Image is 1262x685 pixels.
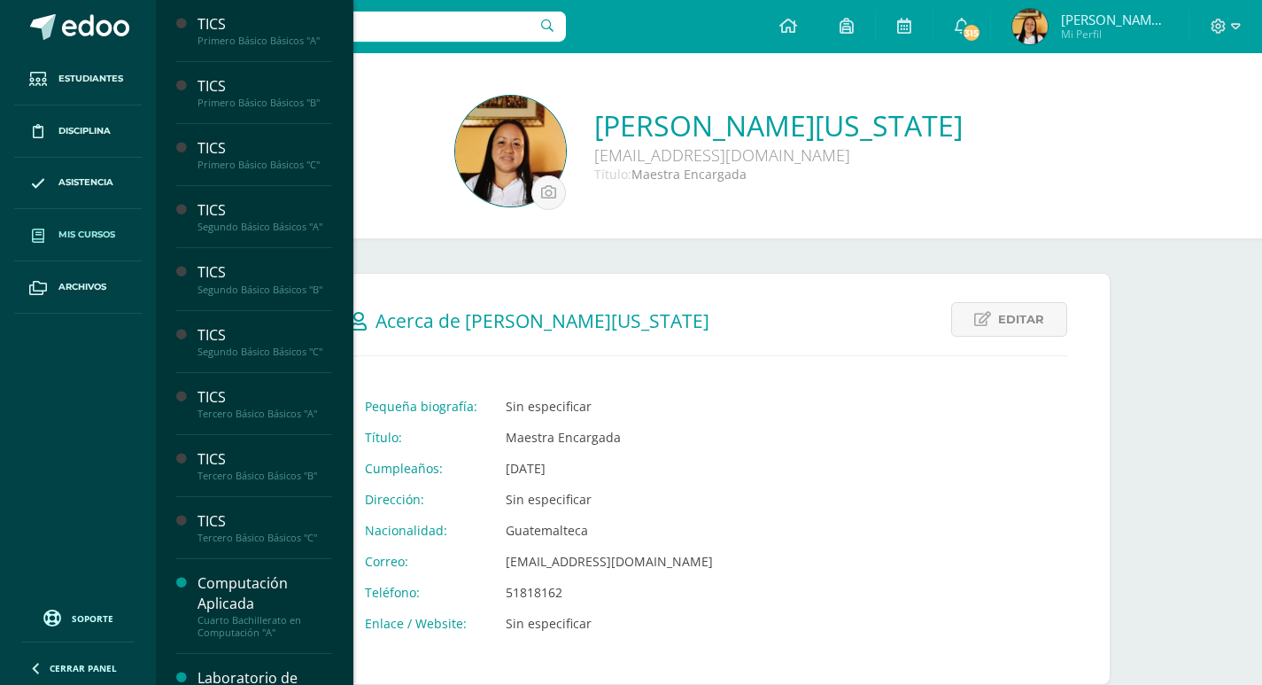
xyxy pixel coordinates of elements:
[998,303,1044,336] span: Editar
[197,511,332,544] a: TICSTercero Básico Básicos "C"
[197,449,332,482] a: TICSTercero Básico Básicos "B"
[351,422,492,453] td: Título:
[21,605,135,629] a: Soporte
[351,608,492,639] td: Enlace / Website:
[197,138,332,171] a: TICSPrimero Básico Básicos "C"
[197,573,332,639] a: Computación AplicadaCuarto Bachillerato en Computación "A"
[492,391,727,422] td: Sin especificar
[197,614,332,639] div: Cuarto Bachillerato en Computación "A"
[351,546,492,577] td: Correo:
[594,166,631,183] span: Título:
[455,96,566,206] img: 5f2aa7fff091ecfc71faaca0603a73d4.png
[594,106,963,144] a: [PERSON_NAME][US_STATE]
[951,302,1067,337] a: Editar
[492,577,727,608] td: 51818162
[197,159,332,171] div: Primero Básico Básicos "C"
[197,262,332,295] a: TICSSegundo Básico Básicos "B"
[197,76,332,109] a: TICSPrimero Básico Básicos "B"
[197,97,332,109] div: Primero Básico Básicos "B"
[351,453,492,484] td: Cumpleaños:
[197,387,332,408] div: TICS
[492,484,727,515] td: Sin especificar
[1061,27,1167,42] span: Mi Perfil
[492,546,727,577] td: [EMAIL_ADDRESS][DOMAIN_NAME]
[1061,11,1167,28] span: [PERSON_NAME][US_STATE]
[197,14,332,35] div: TICS
[197,470,332,482] div: Tercero Básico Básicos "B"
[1012,9,1048,44] img: c517f0cd6759b2ea1094bfa833b65fc4.png
[197,35,332,47] div: Primero Básico Básicos "A"
[197,387,332,420] a: TICSTercero Básico Básicos "A"
[50,662,117,674] span: Cerrar panel
[376,308,709,333] span: Acerca de [PERSON_NAME][US_STATE]
[14,105,142,158] a: Disciplina
[14,158,142,210] a: Asistencia
[492,453,727,484] td: [DATE]
[197,346,332,358] div: Segundo Básico Básicos "C"
[492,515,727,546] td: Guatemalteca
[167,12,566,42] input: Busca un usuario...
[351,391,492,422] td: Pequeña biografía:
[492,422,727,453] td: Maestra Encargada
[351,484,492,515] td: Dirección:
[492,608,727,639] td: Sin especificar
[197,325,332,346] div: TICS
[197,138,332,159] div: TICS
[351,577,492,608] td: Teléfono:
[351,515,492,546] td: Nacionalidad:
[962,23,981,43] span: 315
[197,511,332,532] div: TICS
[14,261,142,314] a: Archivos
[58,280,106,294] span: Archivos
[197,262,332,283] div: TICS
[197,532,332,544] div: Tercero Básico Básicos "C"
[58,72,123,86] span: Estudiantes
[197,573,332,614] div: Computación Aplicada
[197,221,332,233] div: Segundo Básico Básicos "A"
[14,209,142,261] a: Mis cursos
[197,14,332,47] a: TICSPrimero Básico Básicos "A"
[58,228,115,242] span: Mis cursos
[58,175,113,190] span: Asistencia
[197,449,332,470] div: TICS
[72,612,113,625] span: Soporte
[197,76,332,97] div: TICS
[14,53,142,105] a: Estudiantes
[197,284,332,296] div: Segundo Básico Básicos "B"
[631,166,747,183] span: Maestra Encargada
[197,200,332,233] a: TICSSegundo Básico Básicos "A"
[197,408,332,420] div: Tercero Básico Básicos "A"
[594,144,963,166] div: [EMAIL_ADDRESS][DOMAIN_NAME]
[197,200,332,221] div: TICS
[58,124,111,138] span: Disciplina
[197,325,332,358] a: TICSSegundo Básico Básicos "C"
